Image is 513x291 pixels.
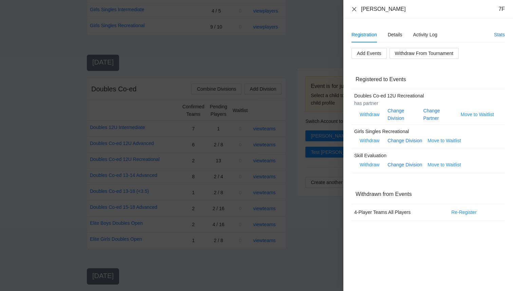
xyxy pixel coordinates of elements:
div: Skill Evaluation [354,152,497,159]
button: Add Events [351,48,387,59]
span: close [351,6,357,12]
button: Move to Waitlist [425,137,463,145]
div: Registration [351,31,377,38]
div: Girls Singles Recreational [354,128,497,135]
a: Change Division [387,138,422,143]
span: Move to Waitlist [461,111,494,118]
span: Withdraw [360,137,379,144]
span: Re-Register [451,208,477,216]
button: Withdraw From Tournament [389,48,459,59]
a: Change Division [387,162,422,167]
span: Move to Waitlist [427,161,461,168]
button: Re-Register [446,207,482,218]
button: Withdraw [354,159,385,170]
a: Change Division [387,108,404,121]
span: Add Events [357,50,381,57]
button: Move to Waitlist [458,110,497,119]
div: Activity Log [413,31,438,38]
div: Withdrawn from Events [356,184,501,204]
button: Move to Waitlist [425,161,463,169]
div: Details [388,31,402,38]
div: 7F [498,5,505,13]
span: Withdraw From Tournament [395,50,453,57]
span: Move to Waitlist [427,137,461,144]
span: Withdraw [360,161,379,168]
div: Registered to Events [356,70,501,89]
button: Withdraw [354,135,385,146]
div: Doubles Co-ed 12U Recreational [354,92,497,99]
button: Close [351,6,357,12]
a: Stats [494,32,505,37]
button: Withdraw [354,109,385,120]
div: has partner [354,99,497,107]
a: Change Partner [423,108,440,121]
span: Withdraw [360,111,379,118]
td: 4-Player Teams All Players [351,204,443,221]
div: [PERSON_NAME] [361,5,406,13]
